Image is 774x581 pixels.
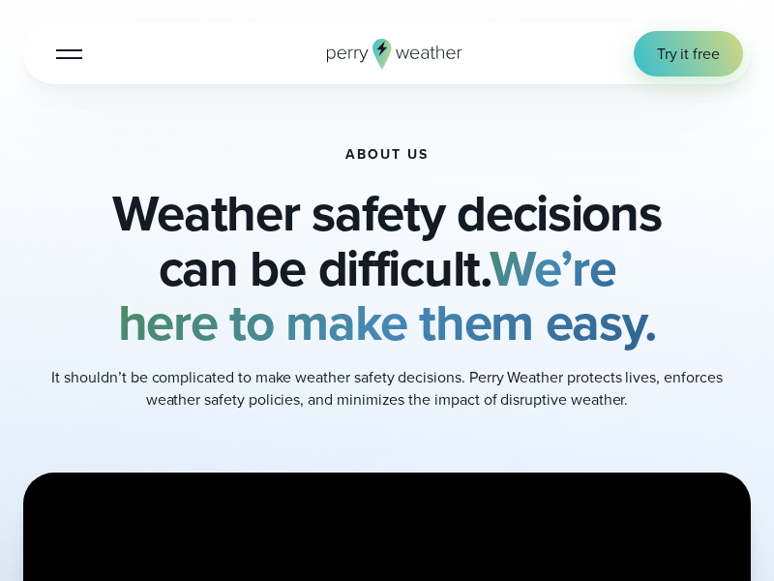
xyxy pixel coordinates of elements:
[345,147,429,163] h1: About Us
[634,31,743,76] a: Try it free
[118,230,657,361] strong: We’re here to make them easy.
[657,43,720,65] span: Try it free
[23,366,751,411] p: It shouldn’t be complicated to make weather safety decisions. Perry Weather protects lives, enfor...
[23,186,751,351] h2: Weather safety decisions can be difficult.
